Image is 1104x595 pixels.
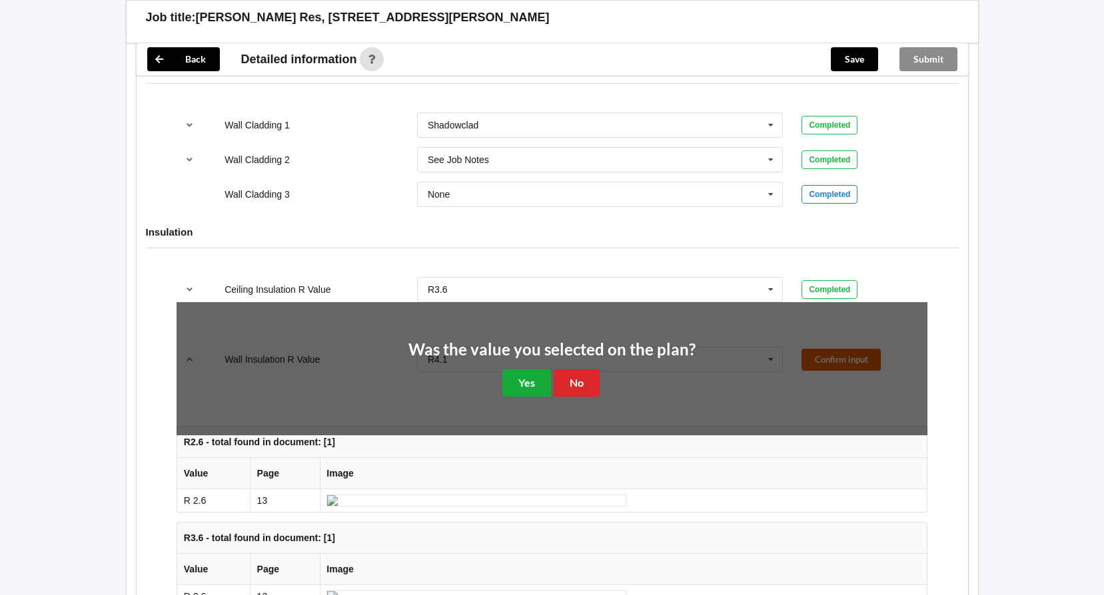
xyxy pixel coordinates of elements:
[147,47,220,71] button: Back
[146,10,196,25] h3: Job title:
[831,47,878,71] button: Save
[554,369,600,397] button: No
[250,458,320,489] th: Page
[320,458,927,489] th: Image
[502,369,551,397] button: Yes
[802,116,857,134] div: Completed
[326,495,626,506] img: ai_input-page13-WallInsulationRValue-2-0.jpeg
[225,189,290,200] label: Wall Cladding 3
[428,285,448,294] div: R3.6
[177,427,927,458] th: R2.6 - total found in document: [1]
[241,53,357,65] span: Detailed information
[320,554,927,585] th: Image
[802,185,857,204] div: Completed
[177,458,250,489] th: Value
[177,113,203,137] button: reference-toggle
[146,226,959,238] h4: Insulation
[408,339,696,360] h2: Was the value you selected on the plan?
[177,522,927,554] th: R3.6 - total found in document: [1]
[250,489,320,512] td: 13
[250,554,320,585] th: Page
[225,284,330,295] label: Ceiling Insulation R Value
[177,278,203,301] button: reference-toggle
[802,150,857,169] div: Completed
[428,190,450,199] div: None
[428,155,489,164] div: See Job Notes
[225,154,290,165] label: Wall Cladding 2
[196,10,550,25] h3: [PERSON_NAME] Res, [STREET_ADDRESS][PERSON_NAME]
[225,120,290,130] label: Wall Cladding 1
[177,489,250,512] td: R 2.6
[802,280,857,299] div: Completed
[177,554,250,585] th: Value
[177,148,203,172] button: reference-toggle
[428,120,478,130] div: Shadowclad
